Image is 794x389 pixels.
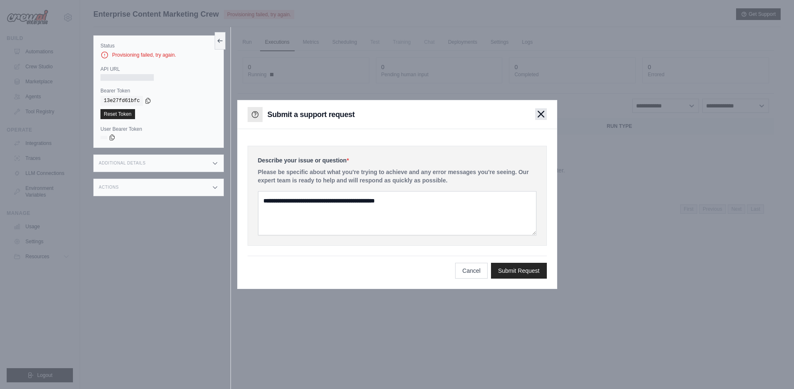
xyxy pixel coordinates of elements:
[99,185,119,190] h3: Actions
[268,109,355,120] h3: Submit a support request
[100,109,135,119] a: Reset Token
[491,263,547,279] button: Submit Request
[99,161,145,166] h3: Additional Details
[100,87,217,94] label: Bearer Token
[258,156,536,165] label: Describe your issue or question
[100,51,217,59] div: Provisioning failed, try again.
[100,42,217,49] label: Status
[258,168,536,185] p: Please be specific about what you're trying to achieve and any error messages you're seeing. Our ...
[100,96,143,106] code: 13e27fd61bfc
[100,66,217,72] label: API URL
[455,263,488,279] button: Cancel
[100,126,217,132] label: User Bearer Token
